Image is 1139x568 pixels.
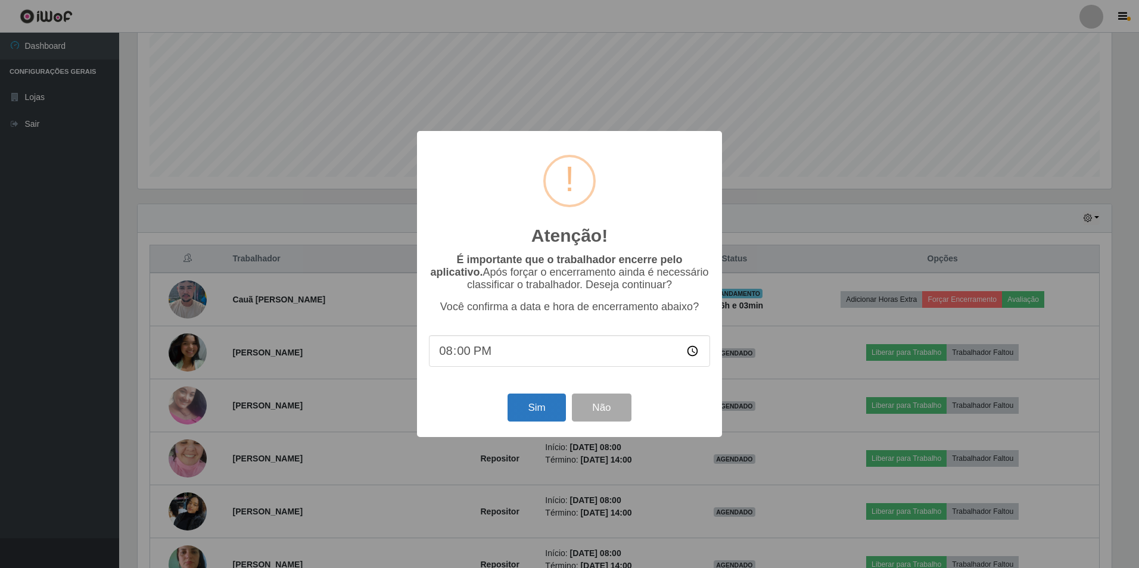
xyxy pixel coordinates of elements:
p: Após forçar o encerramento ainda é necessário classificar o trabalhador. Deseja continuar? [429,254,710,291]
button: Não [572,394,631,422]
b: É importante que o trabalhador encerre pelo aplicativo. [430,254,682,278]
button: Sim [508,394,565,422]
p: Você confirma a data e hora de encerramento abaixo? [429,301,710,313]
h2: Atenção! [531,225,608,246]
